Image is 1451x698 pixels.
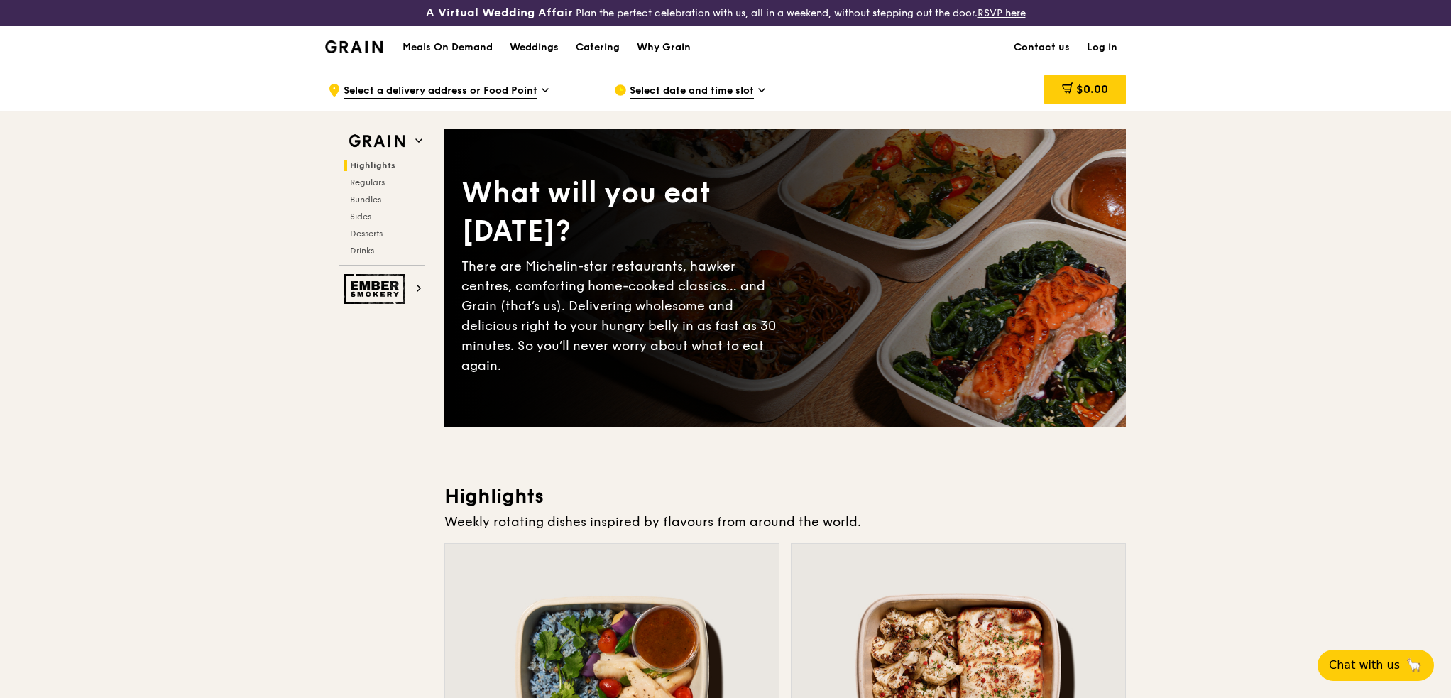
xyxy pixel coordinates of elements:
[444,484,1126,509] h3: Highlights
[1005,26,1078,69] a: Contact us
[403,40,493,55] h1: Meals On Demand
[567,26,628,69] a: Catering
[444,512,1126,532] div: Weekly rotating dishes inspired by flavours from around the world.
[630,84,754,99] span: Select date and time slot
[350,160,395,170] span: Highlights
[350,178,385,187] span: Regulars
[344,274,410,304] img: Ember Smokery web logo
[344,129,410,154] img: Grain web logo
[501,26,567,69] a: Weddings
[325,25,383,67] a: GrainGrain
[350,195,381,205] span: Bundles
[1318,650,1434,681] button: Chat with us🦙
[350,246,374,256] span: Drinks
[1329,657,1400,674] span: Chat with us
[510,26,559,69] div: Weddings
[978,7,1026,19] a: RSVP here
[325,40,383,53] img: Grain
[426,6,573,20] h3: A Virtual Wedding Affair
[1078,26,1126,69] a: Log in
[350,229,383,239] span: Desserts
[344,84,537,99] span: Select a delivery address or Food Point
[628,26,699,69] a: Why Grain
[1076,82,1108,96] span: $0.00
[461,174,785,251] div: What will you eat [DATE]?
[350,212,371,222] span: Sides
[576,26,620,69] div: Catering
[317,6,1134,20] div: Plan the perfect celebration with us, all in a weekend, without stepping out the door.
[1406,657,1423,674] span: 🦙
[461,256,785,376] div: There are Michelin-star restaurants, hawker centres, comforting home-cooked classics… and Grain (...
[637,26,691,69] div: Why Grain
